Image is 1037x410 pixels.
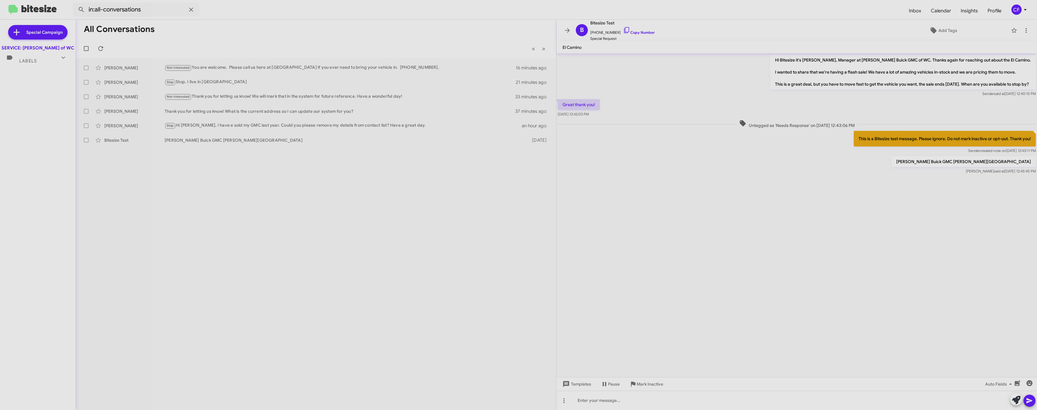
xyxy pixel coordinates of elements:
div: Hi [PERSON_NAME], I have e sold my GMC last year. Could you please remove my details from contact... [165,122,522,129]
span: Templates [561,379,591,389]
div: 33 minutes ago [515,94,551,100]
span: Sender [DATE] 12:43:11 PM [968,148,1036,153]
span: created note on [980,148,1006,153]
div: [PERSON_NAME] [104,123,165,129]
span: « [532,45,535,52]
div: 21 minutes ago [516,79,551,85]
button: Pause [596,379,625,389]
span: Not-Interested [167,66,190,70]
a: Inbox [904,2,926,20]
div: CF [1011,5,1022,15]
div: [PERSON_NAME] [104,79,165,85]
span: [PERSON_NAME] [DATE] 12:45:45 PM [966,169,1036,173]
p: [PERSON_NAME] Buick GMC [PERSON_NAME][GEOGRAPHIC_DATA] [891,156,1036,167]
span: B [580,25,584,35]
span: Stop [167,124,174,128]
div: [PERSON_NAME] [104,65,165,71]
nav: Page navigation example [528,43,549,55]
span: Pause [608,379,620,389]
div: [PERSON_NAME] [104,94,165,100]
p: This is a Bitesize test message. Please ignore. Do not mark inactive or opt-out. Thank you! [854,131,1036,147]
button: Auto Fields [980,379,1019,389]
div: an hour ago [522,123,551,129]
a: Insights [956,2,983,20]
span: » [542,45,545,52]
a: Copy Number [623,30,655,35]
div: 16 minutes ago [516,65,551,71]
span: said at [994,169,1004,173]
div: Bitesize Test [104,137,165,143]
a: Calendar [926,2,956,20]
div: [PERSON_NAME] Buick GMC [PERSON_NAME][GEOGRAPHIC_DATA] [165,137,523,143]
span: El Camino [563,45,582,50]
p: Great thank you! [558,99,600,110]
button: Add Tags [878,25,1008,36]
div: 37 minutes ago [515,108,551,114]
span: Mark Inactive [637,379,663,389]
span: Sender [DATE] 12:40:15 PM [982,91,1036,96]
span: Special Request [590,36,655,42]
h1: All Conversations [84,24,155,34]
span: [DATE] 12:42:03 PM [558,112,589,116]
div: Thank you for letting us know! What is the current address so I can update our system for you? [165,108,515,114]
input: Search [73,2,200,17]
p: Hi Bitesize it's [PERSON_NAME], Manager at [PERSON_NAME] Buick GMC of WC. Thanks again for reachi... [770,55,1036,90]
div: [PERSON_NAME] [104,108,165,114]
button: Previous [528,43,539,55]
span: Untagged as 'Needs Response' on [DATE] 12:43:06 PM [737,120,857,128]
span: Auto Fields [985,379,1014,389]
a: Profile [983,2,1006,20]
span: Bitesize Test [590,19,655,27]
span: [PHONE_NUMBER] [590,27,655,36]
button: Next [538,43,549,55]
span: Labels [19,58,37,64]
button: CF [1006,5,1030,15]
span: Add Tags [938,25,957,36]
div: You are welcome. Please call us here at [GEOGRAPHIC_DATA] if you ever need to bring your vehicle ... [165,64,516,71]
div: Stop. I live in [GEOGRAPHIC_DATA] [165,79,516,86]
div: [DATE] [523,137,551,143]
span: Special Campaign [26,29,63,35]
button: Mark Inactive [625,379,668,389]
span: Not-Interested [167,95,190,99]
div: SERVICE: [PERSON_NAME] of WC [2,45,74,51]
button: Templates [556,379,596,389]
div: Thank you for letting us know! We will mark that in the system for future reference. Have a wonde... [165,93,515,100]
span: Stop [167,80,174,84]
span: said at [994,91,1005,96]
a: Special Campaign [8,25,68,39]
